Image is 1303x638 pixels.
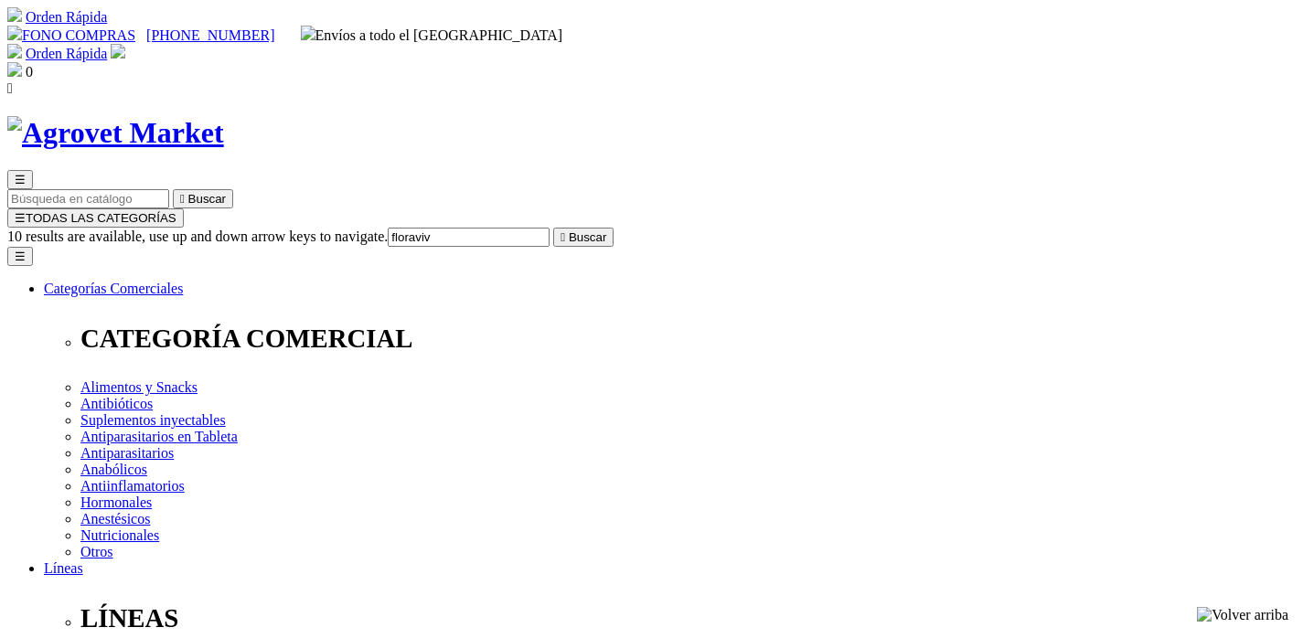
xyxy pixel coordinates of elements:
i:  [561,230,565,244]
a: Orden Rápida [26,9,107,25]
img: Agrovet Market [7,116,224,150]
img: shopping-cart.svg [7,44,22,58]
button: ☰ [7,170,33,189]
img: user.svg [111,44,125,58]
a: Alimentos y Snacks [80,379,198,395]
a: [PHONE_NUMBER] [146,27,274,43]
i:  [7,80,13,96]
p: LÍNEAS [80,603,1296,633]
span: Envíos a todo el [GEOGRAPHIC_DATA] [301,27,563,43]
span: Buscar [569,230,606,244]
a: Antiparasitarios en Tableta [80,429,238,444]
a: Antibióticos [80,396,153,411]
button:  Buscar [173,189,233,208]
p: CATEGORÍA COMERCIAL [80,324,1296,354]
input: Buscar [7,189,169,208]
img: delivery-truck.svg [301,26,315,40]
span: ☰ [15,211,26,225]
i:  [180,192,185,206]
span: 10 results are available, use up and down arrow keys to navigate. [7,229,388,244]
img: phone.svg [7,26,22,40]
img: shopping-bag.svg [7,62,22,77]
img: Volver arriba [1197,607,1288,623]
a: Acceda a su cuenta de cliente [111,46,125,61]
a: Categorías Comerciales [44,281,183,296]
span: 0 [26,64,33,80]
button: ☰ [7,247,33,266]
iframe: Brevo live chat [9,440,315,629]
span: ☰ [15,173,26,186]
button:  Buscar [553,228,614,247]
a: FONO COMPRAS [7,27,135,43]
span: Buscar [188,192,226,206]
a: Orden Rápida [26,46,107,61]
input: Buscar [388,228,550,247]
a: Suplementos inyectables [80,412,226,428]
img: shopping-cart.svg [7,7,22,22]
button: ☰TODAS LAS CATEGORÍAS [7,208,184,228]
